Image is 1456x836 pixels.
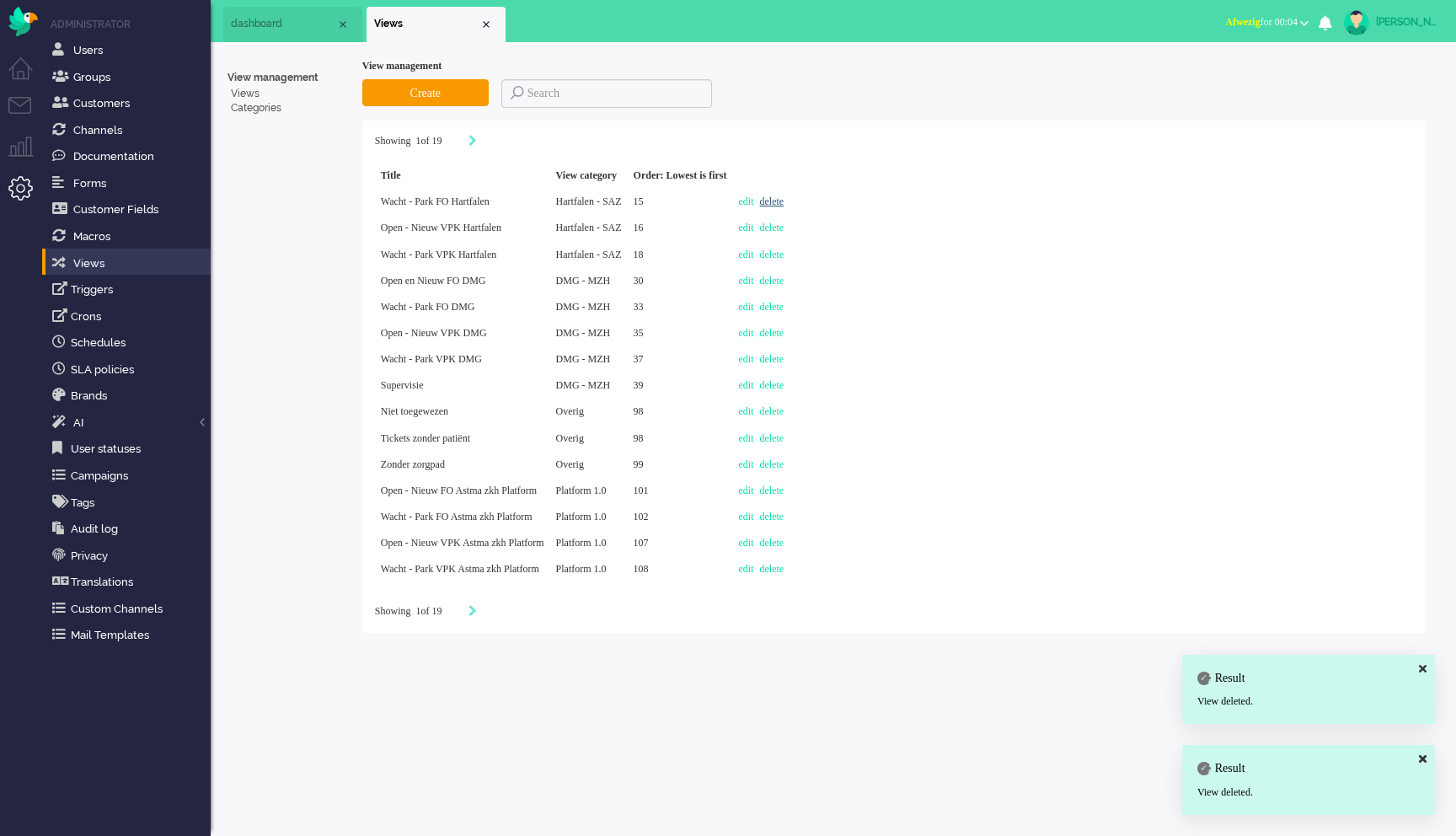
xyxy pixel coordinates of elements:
span: 98 [634,432,644,444]
span: Zonder zorgpad [381,458,445,470]
a: edit [739,275,754,287]
div: Next [468,603,477,620]
a: delete [760,458,784,470]
span: Groups [73,71,110,83]
span: Customer Fields [73,203,158,216]
span: AI [73,416,83,429]
span: 33 [634,301,644,313]
input: Page [411,604,421,619]
span: DMG - MZH [556,353,611,365]
div: View management [362,59,1426,73]
span: for 00:04 [1225,16,1298,28]
span: Niet toegewezen [381,405,448,417]
input: Page [411,134,421,148]
span: 35 [634,327,644,339]
span: Documentation [73,150,154,163]
span: 39 [634,379,644,391]
span: Open - Nieuw VPK DMG [381,327,487,339]
span: Macros [73,230,110,243]
a: Forms [49,174,211,192]
a: delete [760,432,784,444]
a: edit [739,353,754,365]
span: Open - Nieuw VPK Hartfalen [381,222,501,233]
a: edit [739,405,754,417]
h4: Result [1197,762,1420,774]
span: 15 [634,196,644,207]
span: 30 [634,275,644,287]
a: Groups [49,67,211,86]
a: SLA policies [49,360,211,378]
a: Translations [49,572,211,591]
a: delete [760,301,784,313]
span: Wacht - Park VPK DMG [381,353,482,365]
span: Hartfalen - SAZ [556,222,622,233]
a: Documentation [49,147,211,165]
div: View deleted. [1197,785,1420,800]
span: Wacht - Park FO DMG [381,301,475,313]
span: Forms [73,177,106,190]
span: 101 [634,485,649,496]
button: Afwezigfor 00:04 [1215,10,1319,35]
li: Administrator [51,17,211,31]
div: View deleted. [1197,694,1420,709]
li: Admin menu [8,176,46,214]
span: Afwezig [1225,16,1260,28]
div: Order: Lowest is first [628,163,733,189]
a: Mail Templates [49,625,211,644]
li: Dashboard menu [8,57,46,95]
a: Channels [49,121,211,139]
span: Views [73,257,104,270]
span: Platform 1.0 [556,537,607,549]
a: Audit log [49,519,211,538]
li: Viewsettings [367,7,506,42]
span: 16 [634,222,644,233]
a: Campaigns [49,466,211,485]
img: flow_omnibird.svg [8,7,38,36]
a: delete [760,485,784,496]
div: Close tab [479,18,493,31]
li: Afwezigfor 00:04 [1215,5,1319,42]
div: Close tab [336,18,350,31]
span: Overig [556,432,584,444]
a: delete [760,327,784,339]
span: Overig [556,405,584,417]
li: Dashboard [223,7,362,42]
span: 102 [634,511,649,522]
span: Wacht - Park VPK Astma zkh Platform [381,563,539,575]
a: Categories [227,101,349,115]
a: Schedules [49,333,211,351]
li: Tickets menu [8,97,46,135]
span: 108 [634,563,649,575]
a: Ai [49,413,211,431]
a: delete [760,405,784,417]
span: Platform 1.0 [556,485,607,496]
img: avatar [1344,10,1369,35]
span: Hartfalen - SAZ [556,196,622,207]
span: Open en Nieuw FO DMG [381,275,486,287]
a: Views [49,254,211,272]
span: Supervisie [381,379,424,391]
span: Platform 1.0 [556,511,607,522]
a: edit [739,379,754,391]
a: Privacy [49,546,211,565]
a: delete [760,196,784,207]
span: Wacht - Park FO Hartfalen [381,196,490,207]
a: delete [760,353,784,365]
a: edit [739,432,754,444]
div: Next [468,133,477,150]
a: Triggers [49,280,211,298]
span: Customers [73,97,130,110]
span: DMG - MZH [556,275,611,287]
h4: Result [1197,672,1420,684]
a: edit [739,511,754,522]
span: Channels [73,124,122,137]
a: delete [760,275,784,287]
a: Brands [49,386,211,405]
span: 18 [634,249,644,260]
input: Search [501,79,712,108]
div: Title [375,163,550,189]
span: Hartfalen - SAZ [556,249,622,260]
div: Pagination [375,603,1413,620]
div: [PERSON_NAME] [1376,13,1439,30]
a: delete [760,537,784,549]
